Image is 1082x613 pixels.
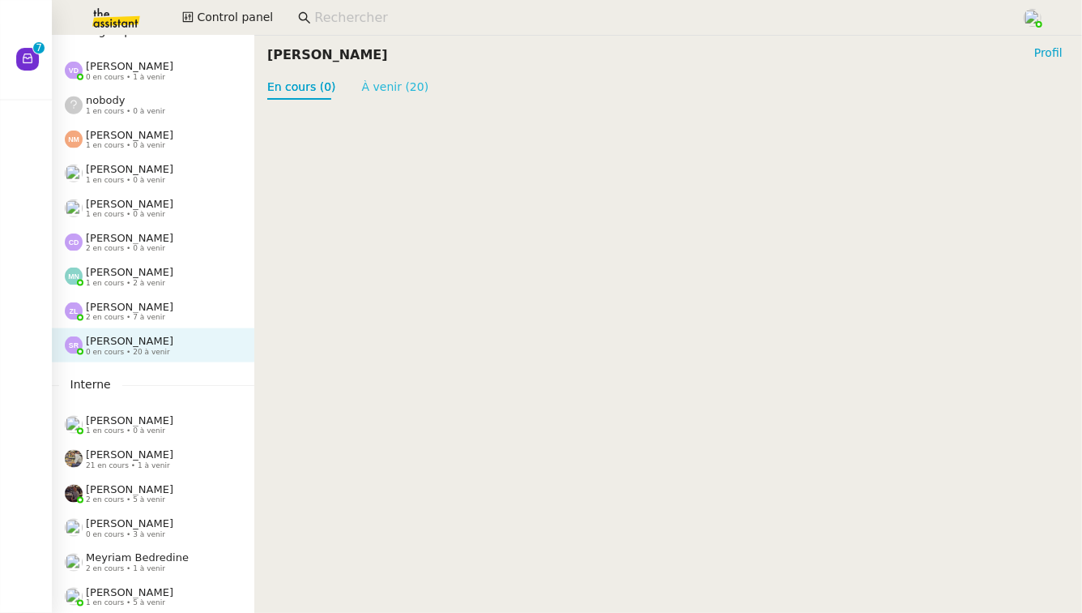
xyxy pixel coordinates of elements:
[197,8,273,27] span: Control panel
[86,244,165,253] span: 2 en cours • 0 à venir
[86,483,173,495] span: [PERSON_NAME]
[86,586,173,598] span: [PERSON_NAME]
[173,6,283,29] button: Control panel
[33,42,45,54] nz-badge-sup: 7
[86,141,165,150] span: 1 en cours • 0 à venir
[65,416,83,434] img: users%2FPPrFYTsEAUgQy5cK5MCpqKbOX8K2%2Favatar%2FCapture%20d%E2%80%99e%CC%81cran%202023-06-05%20a%...
[86,495,165,504] span: 2 en cours • 5 à venir
[65,234,83,251] img: svg
[65,519,83,537] img: users%2FoFdbodQ3TgNoWt9kP3GXAs5oaCq1%2Favatar%2Fprofile-pic.png
[86,163,173,175] span: [PERSON_NAME]
[267,80,336,93] a: En cours (0)
[86,414,173,427] span: [PERSON_NAME]
[86,461,170,470] span: 21 en cours • 1 à venir
[1024,9,1042,27] img: users%2FPPrFYTsEAUgQy5cK5MCpqKbOX8K2%2Favatar%2FCapture%20d%E2%80%99e%CC%81cran%202023-06-05%20a%...
[65,131,83,148] img: svg
[86,198,173,210] span: [PERSON_NAME]
[86,348,170,357] span: 0 en cours • 20 à venir
[52,477,254,511] a: [PERSON_NAME] 2 en cours • 5 à venir
[1028,44,1069,62] button: Profil
[52,442,254,476] a: [PERSON_NAME] 21 en cours • 1 à venir
[36,42,42,57] p: 7
[65,450,83,468] img: 388bd129-7e3b-4cb1-84b4-92a3d763e9b7
[65,165,83,182] img: users%2FlYQRlXr5PqQcMLrwReJQXYQRRED2%2Favatar%2F8da5697c-73dd-43c4-b23a-af95f04560b4
[52,191,254,225] a: [PERSON_NAME] 1 en cours • 0 à venir
[86,335,173,347] span: [PERSON_NAME]
[65,268,83,285] img: svg
[86,448,173,461] span: [PERSON_NAME]
[362,80,429,93] a: À venir (20)
[86,210,165,219] span: 1 en cours • 0 à venir
[65,554,83,572] img: users%2FaellJyylmXSg4jqeVbanehhyYJm1%2Favatar%2Fprofile-pic%20(4).png
[52,122,254,156] a: [PERSON_NAME] 1 en cours • 0 à venir
[65,62,83,79] img: svg
[314,7,1005,29] input: Rechercher
[86,266,173,278] span: [PERSON_NAME]
[86,301,173,313] span: [PERSON_NAME]
[52,259,254,294] a: [PERSON_NAME] 1 en cours • 2 à venir
[86,313,165,322] span: 2 en cours • 7 à venir
[86,94,125,106] span: nobody
[86,598,165,607] span: 1 en cours • 5 à venir
[52,88,254,122] a: nobody 1 en cours • 0 à venir
[86,427,165,435] span: 1 en cours • 0 à venir
[65,485,83,503] img: 2af2e8ed-4e7a-4339-b054-92d163d57814
[267,44,388,66] nz-page-header-title: [PERSON_NAME]
[65,302,83,320] img: svg
[52,225,254,259] a: [PERSON_NAME] 2 en cours • 0 à venir
[52,545,254,579] a: Meyriam Bedredine 2 en cours • 1 à venir
[86,73,165,82] span: 0 en cours • 1 à venir
[52,511,254,545] a: [PERSON_NAME] 0 en cours • 3 à venir
[59,375,122,394] span: Interne
[86,530,165,539] span: 0 en cours • 3 à venir
[86,129,173,141] span: [PERSON_NAME]
[86,107,165,116] span: 1 en cours • 0 à venir
[52,408,254,442] a: [PERSON_NAME] 1 en cours • 0 à venir
[86,564,165,573] span: 2 en cours • 1 à venir
[1034,45,1063,61] span: Profil
[65,199,83,217] img: users%2FpftfpH3HWzRMeZpe6E7kXDgO5SJ3%2Favatar%2Fa3cc7090-f8ed-4df9-82e0-3c63ac65f9dd
[86,176,165,185] span: 1 en cours • 0 à venir
[65,337,83,354] img: svg
[52,294,254,328] a: [PERSON_NAME] 2 en cours • 7 à venir
[86,232,173,244] span: [PERSON_NAME]
[86,279,165,288] span: 1 en cours • 2 à venir
[86,517,173,529] span: [PERSON_NAME]
[65,588,83,606] img: users%2FyQfMwtYgTqhRP2YHWHmG2s2LYaD3%2Favatar%2Fprofile-pic.png
[52,54,254,88] a: [PERSON_NAME] 0 en cours • 1 à venir
[86,60,173,72] span: [PERSON_NAME]
[52,156,254,191] a: [PERSON_NAME] 1 en cours • 0 à venir
[52,328,254,362] a: [PERSON_NAME] 0 en cours • 20 à venir
[86,551,189,564] span: Meyriam Bedredine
